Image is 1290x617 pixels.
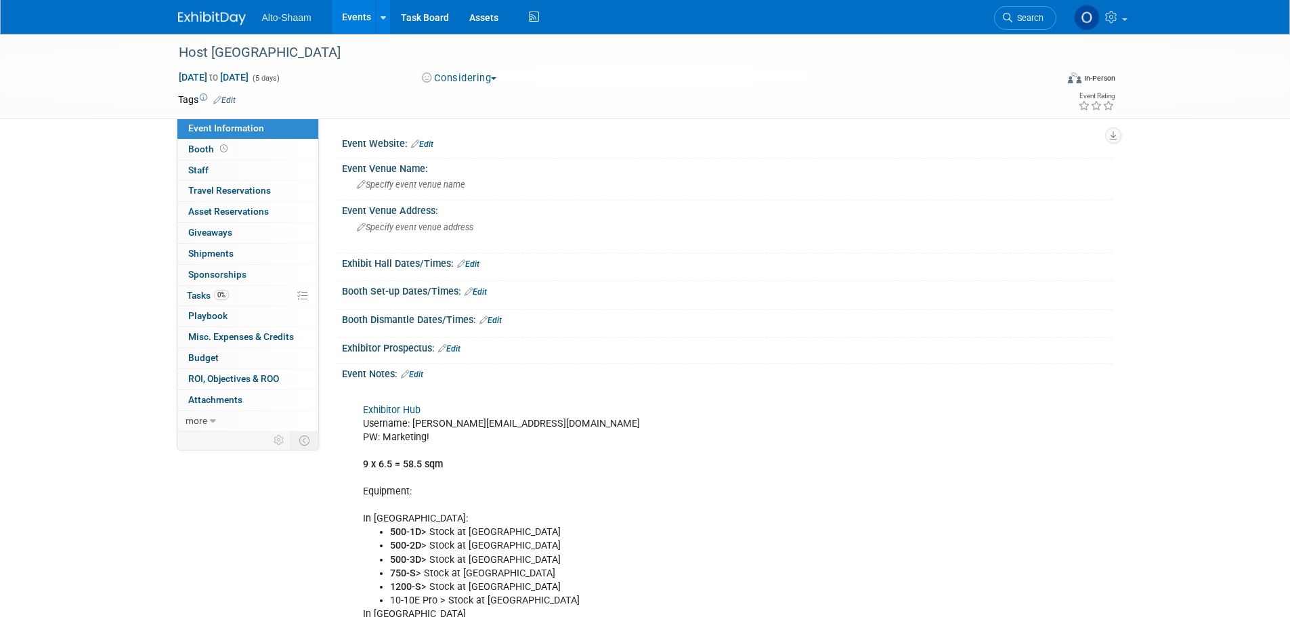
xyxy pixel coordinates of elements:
img: Format-Inperson.png [1068,72,1081,83]
span: Staff [188,165,209,175]
b: 500-3D [390,554,421,566]
span: Attachments [188,394,242,405]
div: Booth Set-up Dates/Times: [342,281,1113,299]
a: Edit [411,140,433,149]
td: Tags [178,93,236,106]
b: 9 x 6.5 = 58.5 sqm [363,459,443,470]
a: Edit [479,316,502,325]
div: Event Rating [1078,93,1115,100]
a: Budget [177,348,318,368]
a: Exhibitor Hub [363,404,421,416]
span: ROI, Objectives & ROO [188,373,279,384]
a: Edit [438,344,460,354]
li: > Stock at [GEOGRAPHIC_DATA] [390,567,955,580]
span: Specify event venue name [357,179,465,190]
b: 750-S [390,568,416,579]
img: Olivia Strasser [1074,5,1100,30]
span: Specify event venue address [357,222,473,232]
a: Playbook [177,306,318,326]
li: > Stock at [GEOGRAPHIC_DATA] [390,553,955,567]
img: ExhibitDay [178,12,246,25]
div: Event Venue Name: [342,158,1113,175]
span: Alto-Shaam [262,12,311,23]
li: > Stock at [GEOGRAPHIC_DATA] [390,539,955,553]
a: Shipments [177,244,318,264]
span: Asset Reservations [188,206,269,217]
b: 500-2D [390,540,421,551]
div: Booth Dismantle Dates/Times: [342,310,1113,327]
span: Giveaways [188,227,232,238]
div: Event Format [976,70,1116,91]
span: Budget [188,352,219,363]
b: 500-1D [390,526,421,538]
div: Event Venue Address: [342,200,1113,217]
span: Search [1012,13,1044,23]
div: Exhibitor Prospectus: [342,338,1113,356]
span: Shipments [188,248,234,259]
div: Event Notes: [342,364,1113,381]
a: Edit [213,95,236,105]
a: ROI, Objectives & ROO [177,369,318,389]
a: Event Information [177,119,318,139]
b: 1200-S [390,581,421,593]
span: [DATE] [DATE] [178,71,249,83]
span: more [186,415,207,426]
span: Sponsorships [188,269,246,280]
div: Host [GEOGRAPHIC_DATA] [174,41,1036,65]
div: Exhibit Hall Dates/Times: [342,253,1113,271]
div: In-Person [1083,73,1115,83]
a: Travel Reservations [177,181,318,201]
a: Asset Reservations [177,202,318,222]
span: 0% [214,290,229,300]
a: Attachments [177,390,318,410]
a: Staff [177,161,318,181]
li: > Stock at [GEOGRAPHIC_DATA] [390,580,955,594]
span: (5 days) [251,74,280,83]
a: more [177,411,318,431]
span: Event Information [188,123,264,133]
a: Edit [401,370,423,379]
li: 10-10E Pro > Stock at [GEOGRAPHIC_DATA] [390,594,955,608]
span: to [207,72,220,83]
a: Search [994,6,1056,30]
span: Travel Reservations [188,185,271,196]
a: Giveaways [177,223,318,243]
span: Booth not reserved yet [217,144,230,154]
a: Sponsorships [177,265,318,285]
a: Misc. Expenses & Credits [177,327,318,347]
span: Booth [188,144,230,154]
li: > Stock at [GEOGRAPHIC_DATA] [390,526,955,539]
a: Booth [177,140,318,160]
td: Toggle Event Tabs [291,431,318,449]
a: Edit [457,259,479,269]
span: Misc. Expenses & Credits [188,331,294,342]
span: Tasks [187,290,229,301]
div: Event Website: [342,133,1113,151]
td: Personalize Event Tab Strip [267,431,291,449]
a: Edit [465,287,487,297]
a: Tasks0% [177,286,318,306]
span: Playbook [188,310,228,321]
button: Considering [417,71,502,85]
